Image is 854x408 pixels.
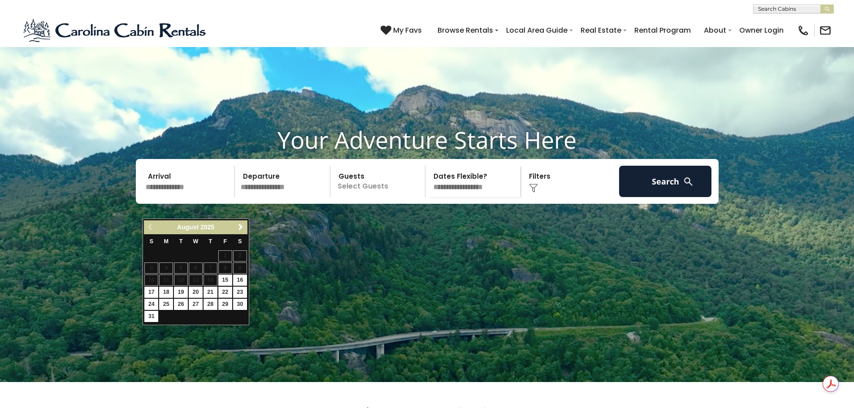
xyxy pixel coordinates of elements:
a: 21 [204,287,217,298]
a: 17 [144,287,158,298]
a: Browse Rentals [433,22,498,38]
a: 24 [144,299,158,310]
span: 2025 [200,223,214,231]
span: Friday [223,238,227,245]
span: August [177,223,199,231]
h1: Your Adventure Starts Here [7,126,847,154]
a: 16 [233,275,247,286]
span: Tuesday [179,238,183,245]
a: 18 [159,287,173,298]
span: Next [237,223,244,231]
span: Saturday [238,238,242,245]
img: phone-regular-black.png [797,24,810,37]
a: Next [235,222,247,233]
span: Wednesday [193,238,199,245]
a: About [699,22,731,38]
a: Owner Login [735,22,788,38]
a: 27 [189,299,203,310]
img: Blue-2.png [22,17,208,44]
a: 22 [218,287,232,298]
button: Search [619,166,712,197]
a: 28 [204,299,217,310]
a: 25 [159,299,173,310]
a: Real Estate [576,22,626,38]
img: mail-regular-black.png [819,24,832,37]
a: 31 [144,311,158,322]
a: 30 [233,299,247,310]
a: 19 [174,287,188,298]
a: 26 [174,299,188,310]
a: 15 [218,275,232,286]
p: Select Guests [333,166,425,197]
span: My Favs [393,25,422,36]
img: filter--v1.png [529,184,538,193]
a: 29 [218,299,232,310]
span: Sunday [150,238,153,245]
a: 20 [189,287,203,298]
span: Monday [164,238,169,245]
a: Rental Program [630,22,695,38]
a: My Favs [381,25,424,36]
img: search-regular-white.png [683,176,694,187]
span: Thursday [209,238,212,245]
a: 23 [233,287,247,298]
a: Local Area Guide [502,22,572,38]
